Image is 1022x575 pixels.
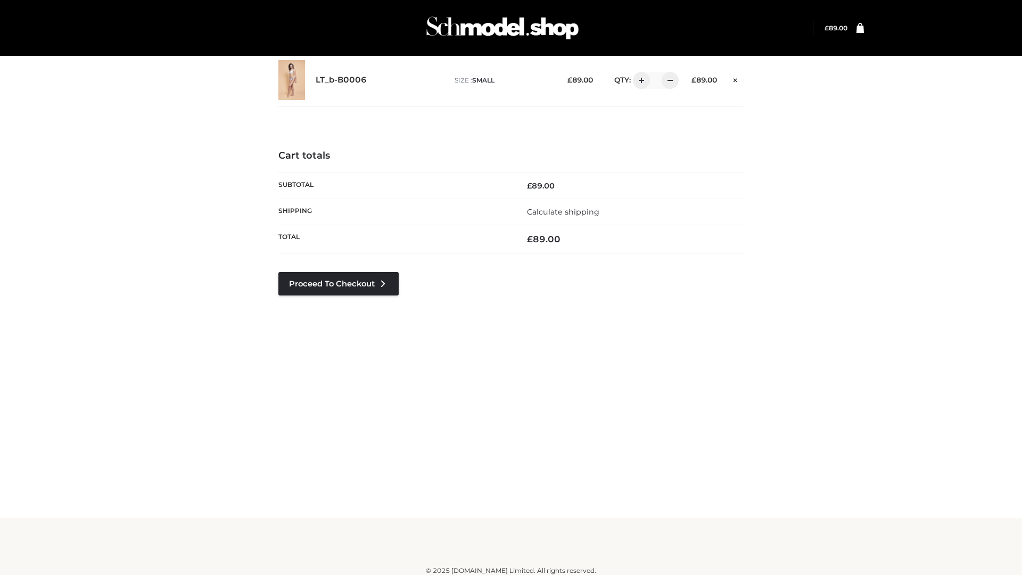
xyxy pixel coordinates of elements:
p: size : [455,76,551,85]
a: LT_b-B0006 [316,75,367,85]
span: £ [567,76,572,84]
bdi: 89.00 [527,181,555,191]
span: £ [527,181,532,191]
a: Calculate shipping [527,207,599,217]
span: £ [527,234,533,244]
th: Shipping [278,199,511,225]
th: Subtotal [278,172,511,199]
bdi: 89.00 [825,24,847,32]
span: £ [825,24,829,32]
span: SMALL [472,76,494,84]
bdi: 89.00 [567,76,593,84]
div: QTY: [604,72,675,89]
a: Remove this item [728,72,744,86]
bdi: 89.00 [691,76,717,84]
bdi: 89.00 [527,234,561,244]
span: £ [691,76,696,84]
a: £89.00 [825,24,847,32]
h4: Cart totals [278,150,744,162]
th: Total [278,225,511,253]
img: Schmodel Admin 964 [423,7,582,49]
a: Proceed to Checkout [278,272,399,295]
